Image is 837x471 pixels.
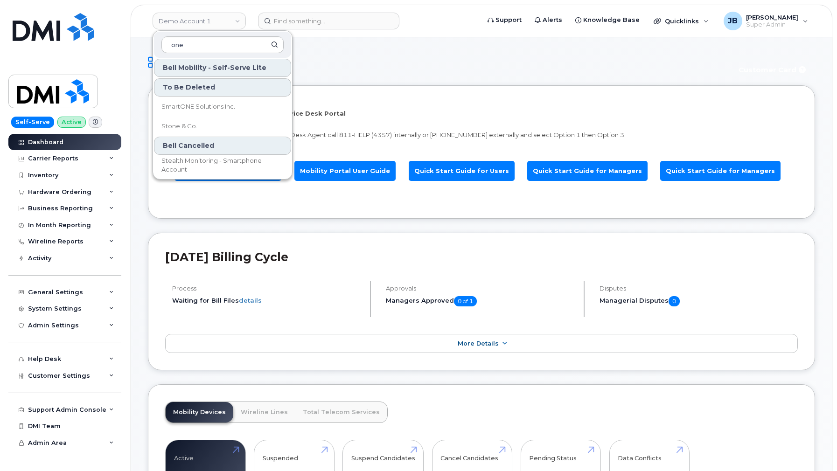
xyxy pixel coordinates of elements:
a: Quick Start Guide for Users [409,161,515,181]
a: details [239,297,262,304]
h4: Approvals [386,285,576,292]
div: Bell Mobility - Self-Serve Lite [154,59,291,77]
p: Welcome to the Mobile Device Service Desk Portal [172,109,791,118]
p: To speak with a Mobile Device Service Desk Agent call 811-HELP (4357) internally or [PHONE_NUMBER... [172,131,791,139]
h2: [DATE] Billing Cycle [165,250,798,264]
a: Wireline Lines [233,402,295,423]
a: Quick Start Guide for Managers [660,161,781,181]
span: 0 of 1 [454,296,477,306]
span: Stone & Co. [161,122,197,131]
h5: Managerial Disputes [600,296,798,306]
div: Bell Cancelled [154,137,291,155]
a: Quick Start Guide for Managers [527,161,648,181]
h4: Disputes [600,285,798,292]
span: SmartONE Solutions Inc. [161,102,235,111]
span: 0 [669,296,680,306]
button: Customer Card [731,62,815,78]
h4: Process [172,285,362,292]
h1: Dashboard [148,54,726,70]
a: Mobility Portal User Guide [294,161,396,181]
a: Total Telecom Services [295,402,387,423]
input: Search [161,36,284,53]
span: Stealth Monitoring - Smartphone Account [161,156,269,174]
a: Stone & Co. [154,117,291,136]
a: SmartONE Solutions Inc. [154,97,291,116]
span: More Details [458,340,499,347]
li: Waiting for Bill Files [172,296,362,305]
a: Mobility Devices [166,402,233,423]
div: To Be Deleted [154,78,291,97]
a: Stealth Monitoring - Smartphone Account [154,156,291,174]
h5: Managers Approved [386,296,576,306]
